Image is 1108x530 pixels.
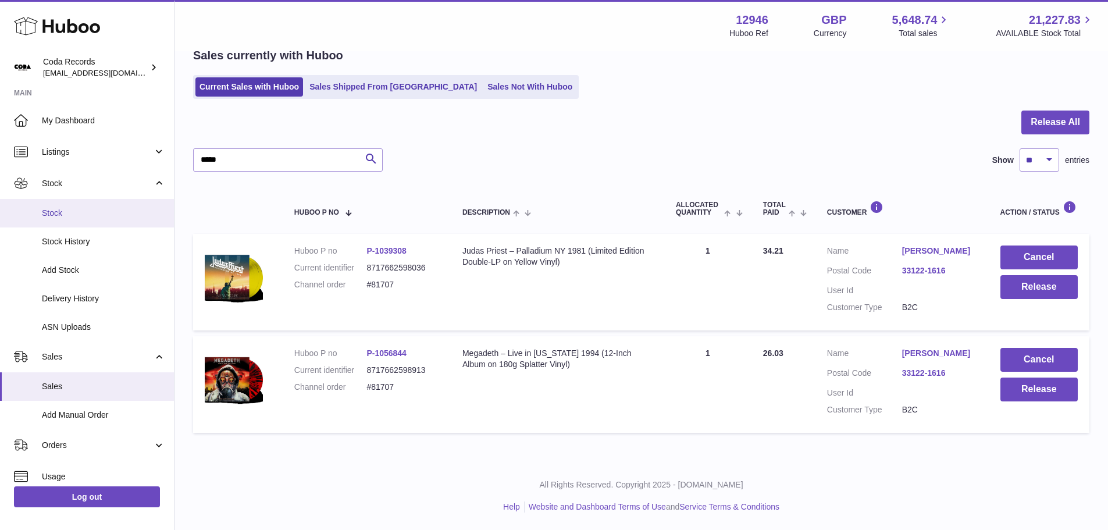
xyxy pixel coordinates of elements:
[902,302,977,313] dd: B2C
[42,440,153,451] span: Orders
[43,68,171,77] span: [EMAIL_ADDRESS][DOMAIN_NAME]
[42,236,165,247] span: Stock History
[294,382,367,393] dt: Channel order
[205,348,263,411] img: 129461756739565.png
[42,410,165,421] span: Add Manual Order
[366,279,439,290] dd: #81707
[42,381,165,392] span: Sales
[902,348,977,359] a: [PERSON_NAME]
[42,471,165,482] span: Usage
[294,209,339,216] span: Huboo P no
[1000,275,1078,299] button: Release
[462,209,510,216] span: Description
[892,12,938,28] span: 5,648.74
[294,246,367,257] dt: Huboo P no
[736,12,768,28] strong: 12946
[14,59,31,76] img: haz@pcatmedia.com
[902,404,977,415] dd: B2C
[664,336,751,433] td: 1
[462,246,653,268] div: Judas Priest – Palladium NY 1981 (Limited Edition Double-LP on Yellow Vinyl)
[42,293,165,304] span: Delivery History
[1065,155,1089,166] span: entries
[729,28,768,39] div: Huboo Ref
[42,115,165,126] span: My Dashboard
[827,246,902,259] dt: Name
[43,56,148,79] div: Coda Records
[996,12,1094,39] a: 21,227.83 AVAILABLE Stock Total
[184,479,1099,490] p: All Rights Reserved. Copyright 2025 - [DOMAIN_NAME]
[763,246,783,255] span: 34.21
[902,265,977,276] a: 33122-1616
[42,322,165,333] span: ASN Uploads
[827,265,902,279] dt: Postal Code
[503,502,520,511] a: Help
[366,262,439,273] dd: 8717662598036
[195,77,303,97] a: Current Sales with Huboo
[827,404,902,415] dt: Customer Type
[205,246,263,308] img: 1742917043.png
[899,28,950,39] span: Total sales
[294,348,367,359] dt: Huboo P no
[902,368,977,379] a: 33122-1616
[1029,12,1081,28] span: 21,227.83
[827,348,902,362] dt: Name
[996,28,1094,39] span: AVAILABLE Stock Total
[814,28,847,39] div: Currency
[366,365,439,376] dd: 8717662598913
[483,77,576,97] a: Sales Not With Huboo
[1000,201,1078,216] div: Action / Status
[992,155,1014,166] label: Show
[664,234,751,330] td: 1
[892,12,951,39] a: 5,648.74 Total sales
[305,77,481,97] a: Sales Shipped From [GEOGRAPHIC_DATA]
[1000,348,1078,372] button: Cancel
[679,502,779,511] a: Service Terms & Conditions
[1000,378,1078,401] button: Release
[827,368,902,382] dt: Postal Code
[529,502,666,511] a: Website and Dashboard Terms of Use
[366,246,407,255] a: P-1039308
[827,285,902,296] dt: User Id
[462,348,653,370] div: Megadeth – Live in [US_STATE] 1994 (12-Inch Album on 180g Splatter Vinyl)
[294,279,367,290] dt: Channel order
[42,178,153,189] span: Stock
[193,48,343,63] h2: Sales currently with Huboo
[14,486,160,507] a: Log out
[763,201,786,216] span: Total paid
[366,382,439,393] dd: #81707
[827,387,902,399] dt: User Id
[827,201,977,216] div: Customer
[294,365,367,376] dt: Current identifier
[821,12,846,28] strong: GBP
[902,246,977,257] a: [PERSON_NAME]
[42,265,165,276] span: Add Stock
[294,262,367,273] dt: Current identifier
[366,348,407,358] a: P-1056844
[1000,246,1078,269] button: Cancel
[42,351,153,362] span: Sales
[1021,111,1089,134] button: Release All
[676,201,722,216] span: ALLOCATED Quantity
[525,501,779,513] li: and
[42,147,153,158] span: Listings
[763,348,783,358] span: 26.03
[42,208,165,219] span: Stock
[827,302,902,313] dt: Customer Type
